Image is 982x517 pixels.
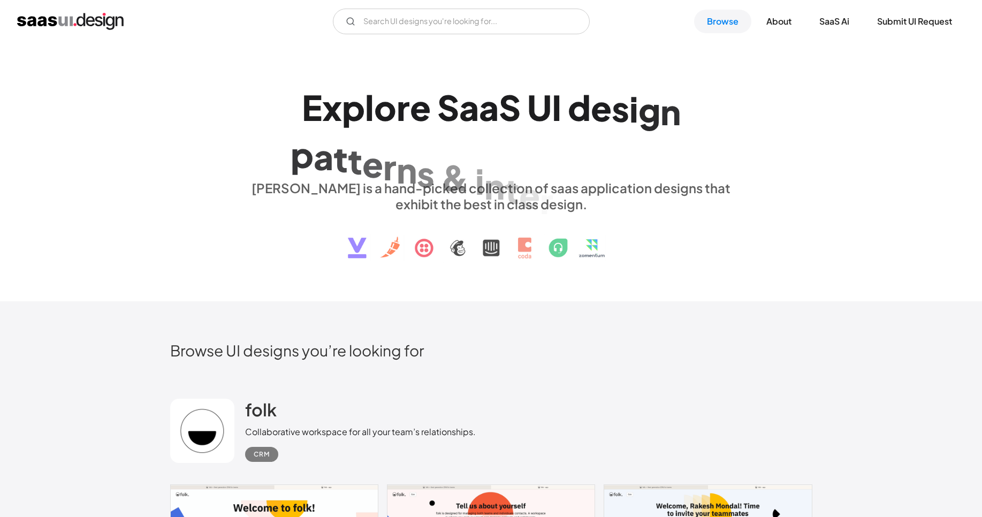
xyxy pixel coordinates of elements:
[437,87,459,128] div: S
[417,153,435,194] div: s
[475,161,484,202] div: i
[245,399,277,425] a: folk
[291,134,314,175] div: p
[245,399,277,420] h2: folk
[410,87,431,128] div: e
[629,89,638,130] div: i
[864,10,965,33] a: Submit UI Request
[806,10,862,33] a: SaaS Ai
[245,425,476,438] div: Collaborative workspace for all your team’s relationships.
[348,140,362,181] div: t
[397,149,417,191] div: n
[552,87,561,128] div: I
[694,10,751,33] a: Browse
[479,87,499,128] div: a
[333,138,348,179] div: t
[170,341,812,360] h2: Browse UI designs you’re looking for
[612,88,629,129] div: s
[499,87,521,128] div: S
[383,146,397,187] div: r
[362,143,383,185] div: e
[322,87,342,128] div: x
[314,136,333,177] div: a
[527,87,552,128] div: U
[505,170,519,211] div: t
[441,157,469,198] div: &
[397,87,410,128] div: r
[302,87,322,128] div: E
[342,87,365,128] div: p
[591,87,612,128] div: e
[17,13,124,30] a: home
[245,180,737,212] div: [PERSON_NAME] is a hand-picked collection of saas application designs that exhibit the best in cl...
[329,212,653,268] img: text, icon, saas logo
[638,90,660,131] div: g
[374,87,397,128] div: o
[459,87,479,128] div: a
[753,10,804,33] a: About
[333,9,590,34] form: Email Form
[519,174,540,216] div: e
[245,87,737,169] h1: Explore SaaS UI design patterns & interactions.
[484,165,505,207] div: n
[254,448,270,461] div: CRM
[660,91,681,132] div: n
[540,180,553,221] div: r
[568,87,591,128] div: d
[333,9,590,34] input: Search UI designs you're looking for...
[365,87,374,128] div: l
